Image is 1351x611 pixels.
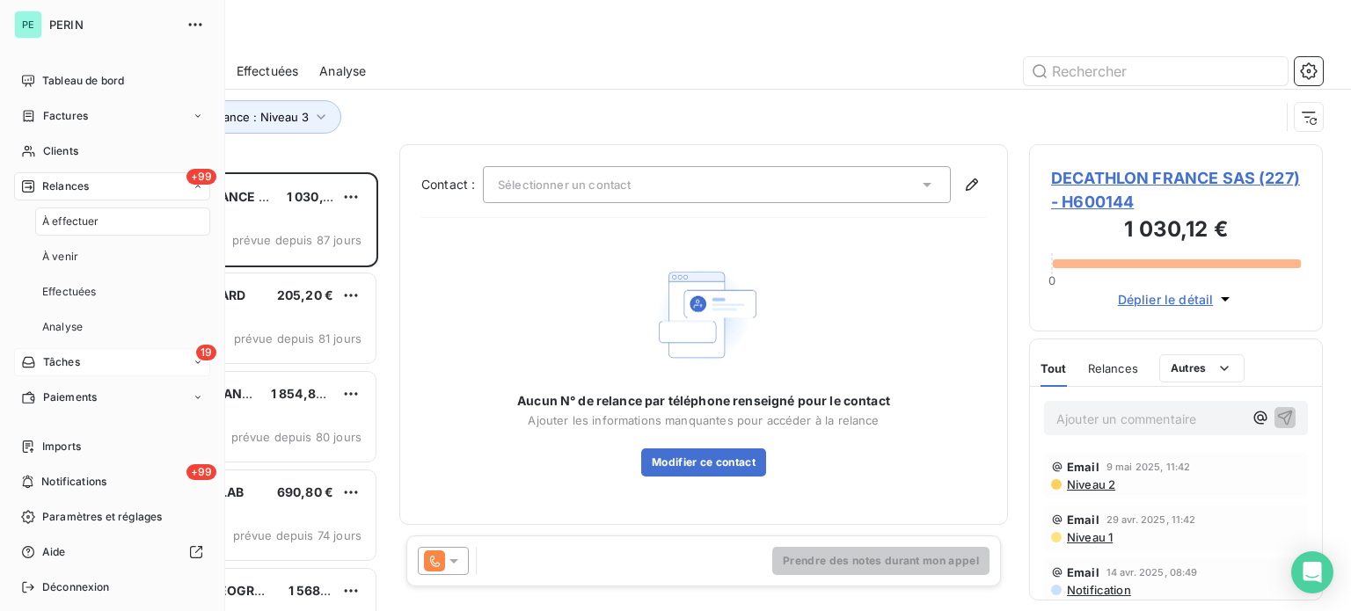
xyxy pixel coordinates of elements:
[42,439,81,455] span: Imports
[42,284,97,300] span: Effectuées
[231,430,361,444] span: prévue depuis 80 jours
[277,484,333,499] span: 690,80 €
[1051,214,1301,249] h3: 1 030,12 €
[35,278,210,306] a: Effectuées
[14,538,210,566] a: Aide
[237,62,299,80] span: Effectuées
[1067,460,1099,474] span: Email
[288,583,353,598] span: 1 568,70 €
[43,108,88,124] span: Factures
[1051,166,1301,214] span: DECATHLON FRANCE SAS (227) - H600144
[528,413,879,427] span: Ajouter les informations manquantes pour accéder à la relance
[14,102,210,130] a: Factures
[1024,57,1288,85] input: Rechercher
[287,189,348,204] span: 1 030,12 €
[233,528,361,542] span: prévue depuis 74 jours
[42,509,162,525] span: Paramètres et réglages
[125,100,341,134] button: Niveau de relance : Niveau 3
[1291,551,1333,593] div: Open Intercom Messenger
[49,18,176,32] span: PERIN
[1048,273,1055,287] span: 0
[319,62,366,80] span: Analyse
[232,233,361,247] span: prévue depuis 87 jours
[42,73,124,89] span: Tableau de bord
[196,345,216,360] span: 19
[186,464,216,480] span: +99
[35,243,210,271] a: À venir
[42,178,89,194] span: Relances
[41,474,106,490] span: Notifications
[124,583,335,598] span: DECATHLON [GEOGRAPHIC_DATA]
[14,348,210,376] a: 19Tâches
[42,579,110,595] span: Déconnexion
[641,448,766,476] button: Modifier ce contact
[1065,477,1115,491] span: Niveau 2
[14,67,210,95] a: Tableau de bord
[1106,514,1196,525] span: 29 avr. 2025, 11:42
[14,172,210,341] a: +99RelancesÀ effectuerÀ venirEffectuéesAnalyse
[14,137,210,165] a: Clients
[186,169,216,185] span: +99
[42,249,78,265] span: À venir
[1065,583,1131,597] span: Notification
[1088,361,1138,375] span: Relances
[1106,567,1198,578] span: 14 avr. 2025, 08:49
[35,313,210,341] a: Analyse
[1106,462,1191,472] span: 9 mai 2025, 11:42
[1113,289,1240,309] button: Déplier le détail
[421,176,483,193] label: Contact :
[498,178,631,192] span: Sélectionner un contact
[1067,513,1099,527] span: Email
[42,319,83,335] span: Analyse
[43,354,80,370] span: Tâches
[1067,565,1099,579] span: Email
[277,287,333,302] span: 205,20 €
[84,172,378,611] div: grid
[150,110,309,124] span: Niveau de relance : Niveau 3
[42,214,99,229] span: À effectuer
[14,383,210,411] a: Paiements
[234,331,361,346] span: prévue depuis 81 jours
[43,143,78,159] span: Clients
[517,392,890,410] span: Aucun N° de relance par téléphone renseigné pour le contact
[772,547,990,575] button: Prendre des notes durant mon appel
[14,11,42,39] div: PE
[1118,290,1214,309] span: Déplier le détail
[35,207,210,236] a: À effectuer
[14,503,210,531] a: Paramètres et réglages
[14,433,210,461] a: Imports
[1065,530,1113,544] span: Niveau 1
[43,389,97,405] span: Paiements
[42,544,66,560] span: Aide
[271,386,335,401] span: 1 854,87 €
[1041,361,1067,375] span: Tout
[1159,354,1245,382] button: Autres
[647,258,760,372] img: Empty state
